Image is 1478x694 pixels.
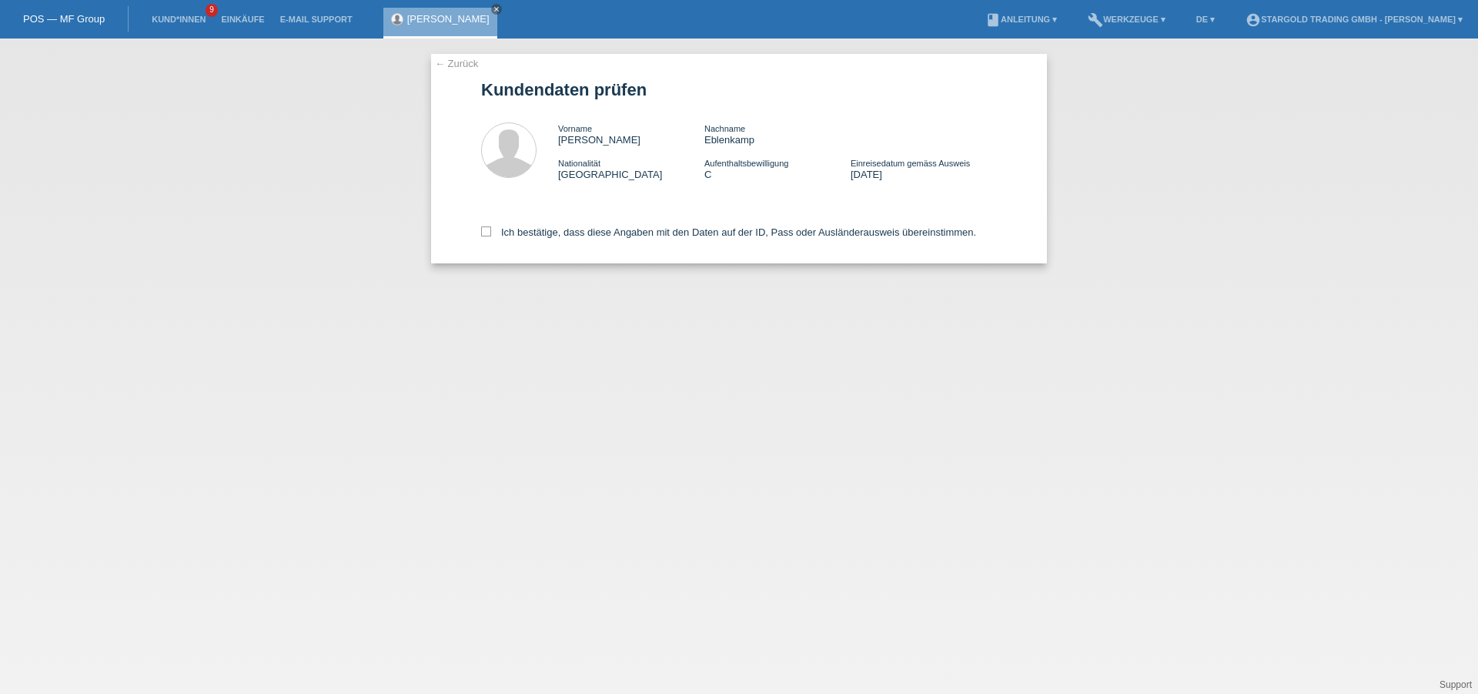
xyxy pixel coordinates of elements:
h1: Kundendaten prüfen [481,80,997,99]
a: [PERSON_NAME] [407,13,490,25]
span: 9 [206,4,218,17]
a: Support [1440,679,1472,690]
a: DE ▾ [1189,15,1222,24]
i: book [985,12,1001,28]
i: build [1088,12,1103,28]
a: Kund*innen [144,15,213,24]
a: account_circleStargold Trading GmbH - [PERSON_NAME] ▾ [1238,15,1470,24]
a: close [491,4,502,15]
span: Aufenthaltsbewilligung [704,159,788,168]
div: [PERSON_NAME] [558,122,704,146]
a: buildWerkzeuge ▾ [1080,15,1173,24]
i: account_circle [1246,12,1261,28]
label: Ich bestätige, dass diese Angaben mit den Daten auf der ID, Pass oder Ausländerausweis übereinsti... [481,226,976,238]
div: C [704,157,851,180]
div: [GEOGRAPHIC_DATA] [558,157,704,180]
a: bookAnleitung ▾ [978,15,1065,24]
div: Eblenkamp [704,122,851,146]
div: [DATE] [851,157,997,180]
a: Einkäufe [213,15,272,24]
i: close [493,5,500,13]
span: Einreisedatum gemäss Ausweis [851,159,970,168]
span: Vorname [558,124,592,133]
a: POS — MF Group [23,13,105,25]
a: E-Mail Support [273,15,360,24]
a: ← Zurück [435,58,478,69]
span: Nationalität [558,159,600,168]
span: Nachname [704,124,745,133]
